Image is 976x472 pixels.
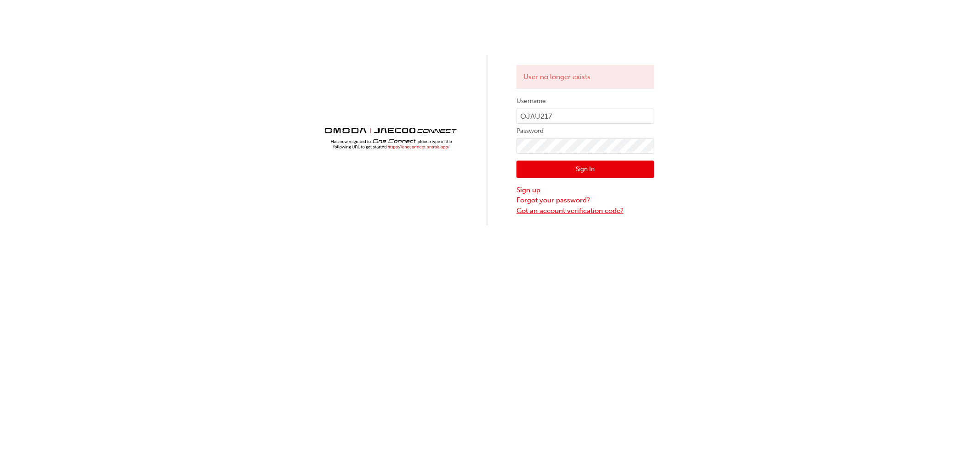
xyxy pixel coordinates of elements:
button: Sign In [516,161,654,178]
a: Got an account verification code? [516,206,654,216]
div: User no longer exists [516,65,654,89]
label: Password [516,126,654,137]
label: Username [516,96,654,107]
a: Forgot your password? [516,195,654,206]
img: Trak [322,115,460,153]
a: Sign up [516,185,654,196]
input: Username [516,109,654,124]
